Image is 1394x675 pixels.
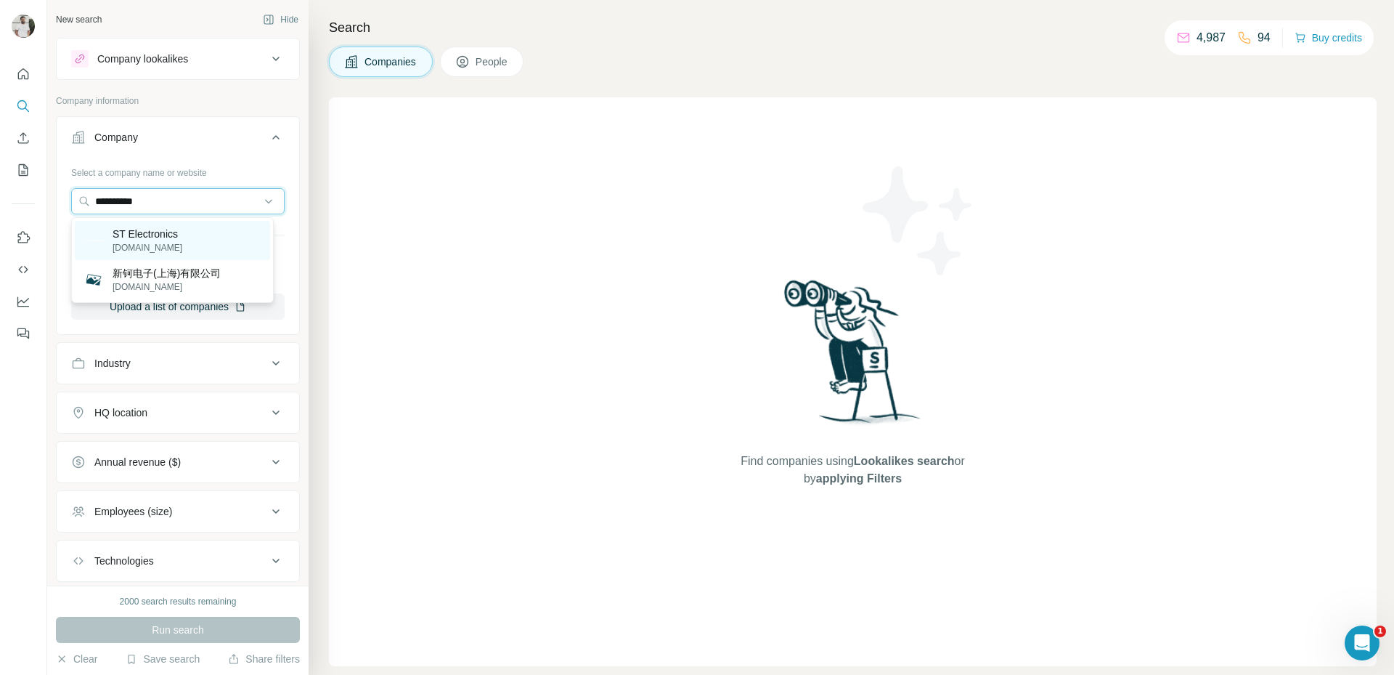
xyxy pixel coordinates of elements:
[853,155,984,286] img: Surfe Illustration - Stars
[94,504,172,519] div: Employees (size)
[113,241,182,254] p: [DOMAIN_NAME]
[113,266,221,280] p: 新钶电子(上海)有限公司
[12,61,35,87] button: Quick start
[94,554,154,568] div: Technologies
[83,270,104,290] img: 新钶电子(上海)有限公司
[94,356,131,371] div: Industry
[113,227,182,241] p: ST Electronics
[57,395,299,430] button: HQ location
[57,543,299,578] button: Technologies
[56,94,300,108] p: Company information
[12,225,35,251] button: Use Surfe on LinkedIn
[12,288,35,315] button: Dashboard
[1258,29,1271,47] p: 94
[12,15,35,38] img: Avatar
[816,472,902,485] span: applying Filters
[120,595,237,608] div: 2000 search results remaining
[56,13,102,26] div: New search
[364,54,417,69] span: Companies
[228,652,300,666] button: Share filters
[56,652,97,666] button: Clear
[94,455,181,469] div: Annual revenue ($)
[71,161,285,179] div: Select a company name or website
[83,239,104,242] img: ST Electronics
[71,294,285,320] button: Upload a list of companies
[329,17,1377,38] h4: Search
[476,54,509,69] span: People
[1374,626,1386,637] span: 1
[736,453,969,488] span: Find companies using or by
[126,652,200,666] button: Save search
[854,455,955,467] span: Lookalikes search
[1295,28,1362,48] button: Buy credits
[12,157,35,183] button: My lists
[97,52,188,66] div: Company lookalikes
[94,130,138,145] div: Company
[253,9,309,31] button: Hide
[1345,626,1379,660] iframe: Intercom live chat
[1197,29,1226,47] p: 4,987
[57,120,299,161] button: Company
[12,125,35,151] button: Enrich CSV
[12,93,35,119] button: Search
[12,320,35,347] button: Feedback
[94,405,147,420] div: HQ location
[57,494,299,529] button: Employees (size)
[113,280,221,294] p: [DOMAIN_NAME]
[57,41,299,76] button: Company lookalikes
[57,346,299,381] button: Industry
[12,256,35,283] button: Use Surfe API
[778,276,929,438] img: Surfe Illustration - Woman searching with binoculars
[57,445,299,480] button: Annual revenue ($)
